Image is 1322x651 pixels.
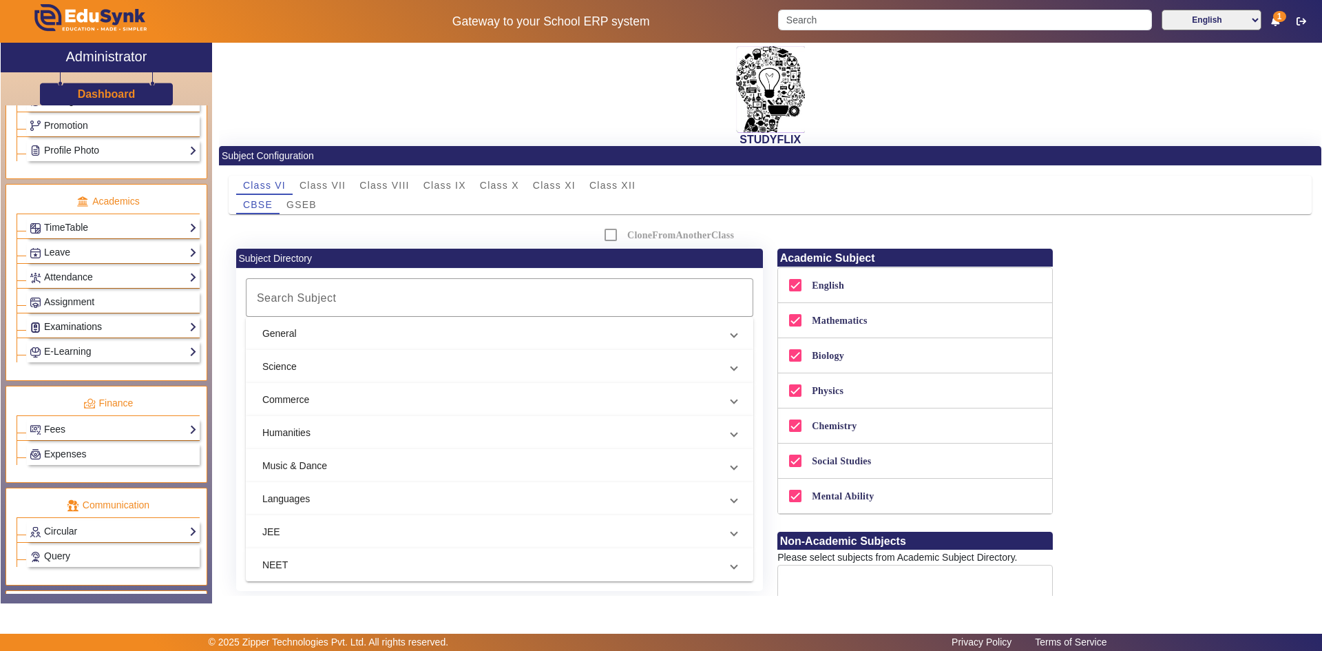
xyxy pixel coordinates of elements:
[30,121,41,131] img: Branchoperations.png
[809,385,843,397] label: Physics
[30,298,41,308] img: Assignments.png
[30,552,41,562] img: Support-tickets.png
[219,146,1321,166] div: Subject Configuration
[736,46,805,133] img: 2da83ddf-6089-4dce-a9e2-416746467bdd
[83,397,96,410] img: finance.png
[236,249,763,269] div: Subject Directory
[359,180,409,190] span: Class VIII
[809,350,844,362] label: Biology
[262,393,720,407] mat-panel-title: Commerce
[246,416,753,449] mat-expansion-panel-header: Humanities
[246,449,753,482] mat-expansion-panel-header: Music & Dance
[44,550,70,561] span: Query
[338,14,764,29] h5: Gateway to your School ERP system
[809,455,871,467] label: Social Studies
[17,498,200,513] p: Communication
[30,118,197,134] a: Promotion
[262,459,720,473] mat-panel-title: Music & Dance
[809,280,844,291] label: English
[262,360,720,374] mat-panel-title: Science
[257,292,337,304] mat-label: Search Subject
[243,180,286,190] span: Class VI
[17,396,200,411] p: Finance
[300,180,346,190] span: Class VII
[78,87,136,101] h3: Dashboard
[286,200,317,209] span: GSEB
[77,87,136,101] a: Dashboard
[589,180,636,190] span: Class XII
[480,180,519,190] span: Class X
[246,383,753,416] mat-expansion-panel-header: Commerce
[246,548,753,581] mat-expansion-panel-header: NEET
[30,294,197,310] a: Assignment
[809,490,874,502] label: Mental Ability
[246,350,753,383] mat-expansion-panel-header: Science
[262,558,720,572] mat-panel-title: NEET
[246,317,753,350] mat-expansion-panel-header: General
[44,296,94,307] span: Assignment
[262,327,720,341] mat-panel-title: General
[777,532,1053,550] h6: Non-Academic Subjects
[243,200,273,209] span: CBSE
[253,289,735,306] input: Search
[423,180,466,190] span: Class IX
[1273,11,1286,22] span: 1
[1028,633,1113,651] a: Terms of Service
[809,420,857,432] label: Chemistry
[262,525,720,539] mat-panel-title: JEE
[262,492,720,506] mat-panel-title: Languages
[209,635,449,650] p: © 2025 Zipper Technologies Pvt. Ltd. All rights reserved.
[777,550,1053,565] div: Please select subjects from Academic Subject Directory.
[262,426,720,440] mat-panel-title: Humanities
[30,548,197,564] a: Query
[44,448,86,459] span: Expenses
[219,133,1321,146] h2: STUDYFLIX
[30,449,41,459] img: Payroll.png
[66,48,147,65] h2: Administrator
[76,196,89,208] img: academic.png
[778,10,1151,30] input: Search
[777,249,1053,267] h6: Academic Subject
[533,180,576,190] span: Class XI
[17,194,200,209] p: Academics
[30,446,197,462] a: Expenses
[44,120,88,131] span: Promotion
[809,315,868,327] label: Mathematics
[67,499,79,512] img: communication.png
[1,43,212,72] a: Administrator
[945,633,1018,651] a: Privacy Policy
[246,482,753,515] mat-expansion-panel-header: Languages
[246,515,753,548] mat-expansion-panel-header: JEE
